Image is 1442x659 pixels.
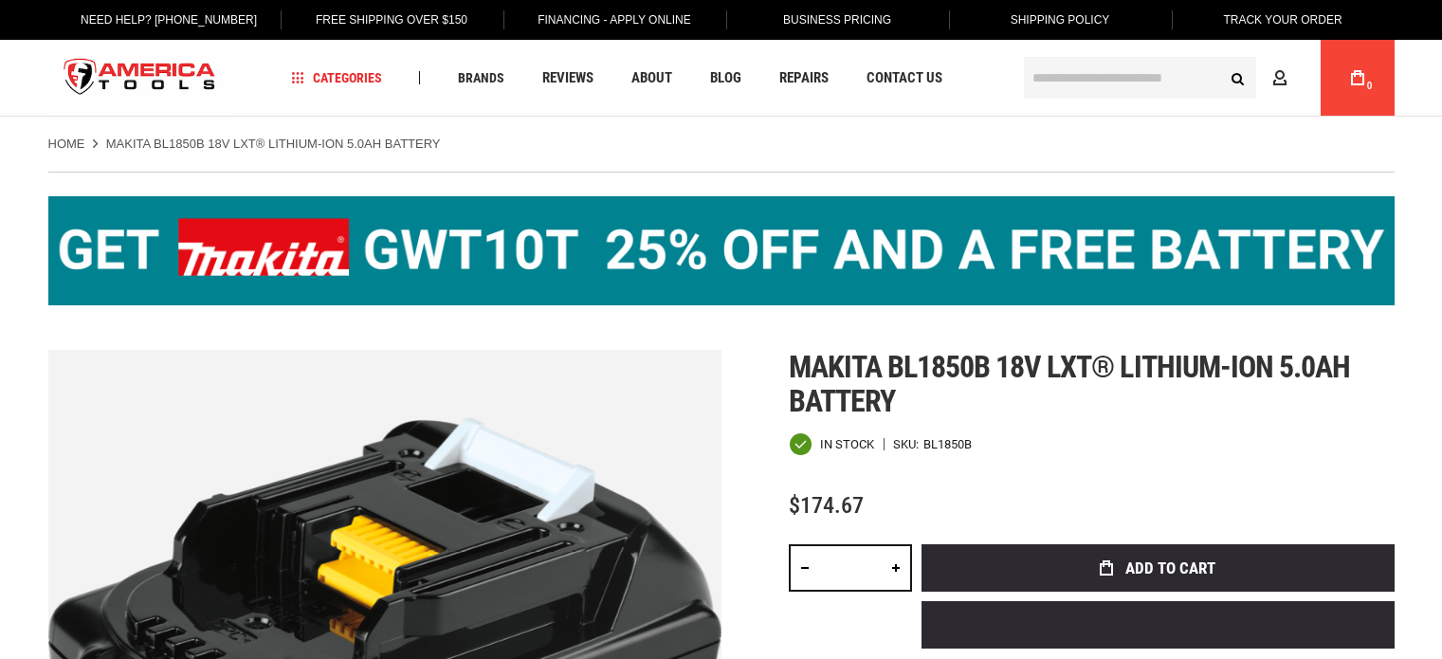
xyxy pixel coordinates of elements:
[623,65,681,91] a: About
[710,71,741,85] span: Blog
[1367,81,1373,91] span: 0
[534,65,602,91] a: Reviews
[48,43,232,114] a: store logo
[1125,560,1215,577] span: Add to Cart
[779,71,829,85] span: Repairs
[702,65,750,91] a: Blog
[283,65,391,91] a: Categories
[458,71,504,84] span: Brands
[542,71,593,85] span: Reviews
[106,137,441,151] strong: MAKITA BL1850B 18V LXT® LITHIUM-ION 5.0AH BATTERY
[789,432,874,456] div: Availability
[858,65,951,91] a: Contact Us
[291,71,382,84] span: Categories
[48,196,1395,305] img: BOGO: Buy the Makita® XGT IMpact Wrench (GWT10T), get the BL4040 4ah Battery FREE!
[789,492,864,519] span: $174.67
[789,349,1351,419] span: Makita bl1850b 18v lxt® lithium-ion 5.0ah battery
[820,438,874,450] span: In stock
[631,71,672,85] span: About
[1011,13,1110,27] span: Shipping Policy
[771,65,837,91] a: Repairs
[922,544,1395,592] button: Add to Cart
[48,43,232,114] img: America Tools
[893,438,923,450] strong: SKU
[1220,60,1256,96] button: Search
[48,136,85,153] a: Home
[1340,40,1376,116] a: 0
[923,438,972,450] div: BL1850B
[867,71,942,85] span: Contact Us
[449,65,513,91] a: Brands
